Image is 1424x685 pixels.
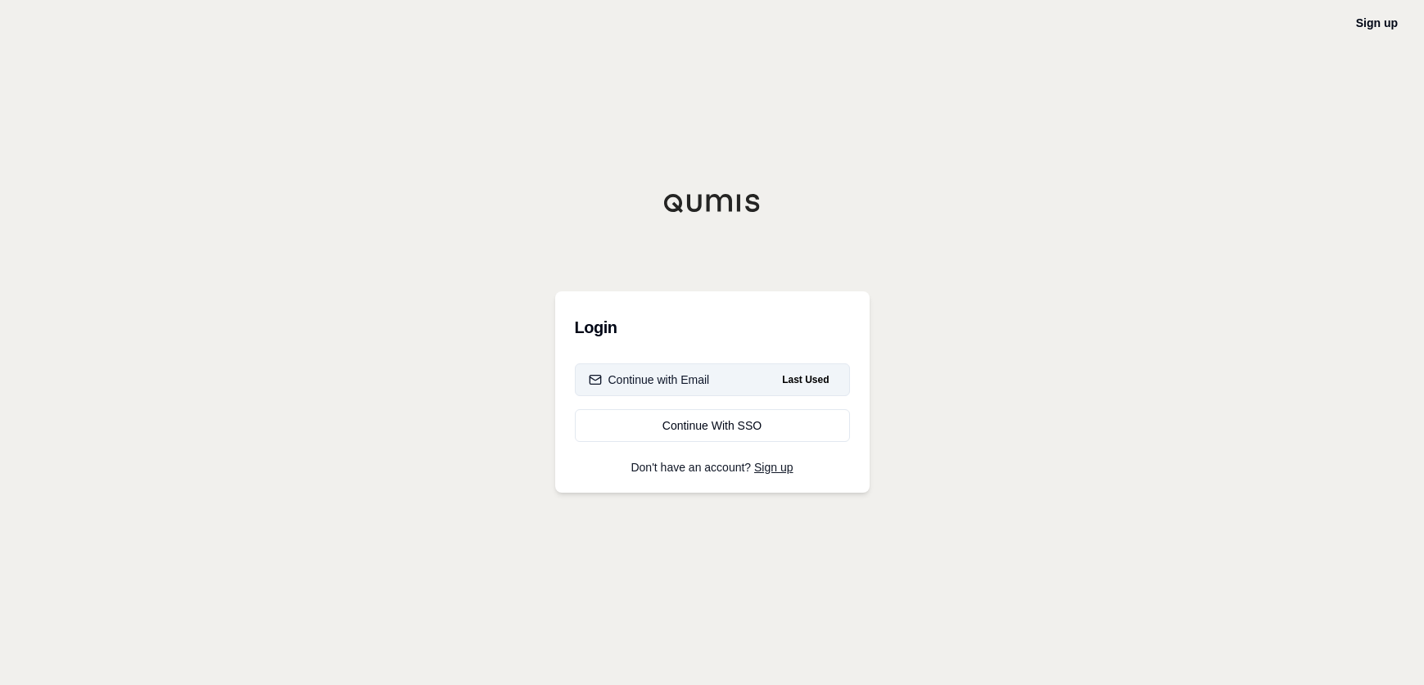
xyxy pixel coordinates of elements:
[1356,16,1398,29] a: Sign up
[575,409,850,442] a: Continue With SSO
[663,193,762,213] img: Qumis
[589,417,836,434] div: Continue With SSO
[575,363,850,396] button: Continue with EmailLast Used
[754,461,793,474] a: Sign up
[575,462,850,473] p: Don't have an account?
[575,311,850,344] h3: Login
[589,372,710,388] div: Continue with Email
[775,370,835,390] span: Last Used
